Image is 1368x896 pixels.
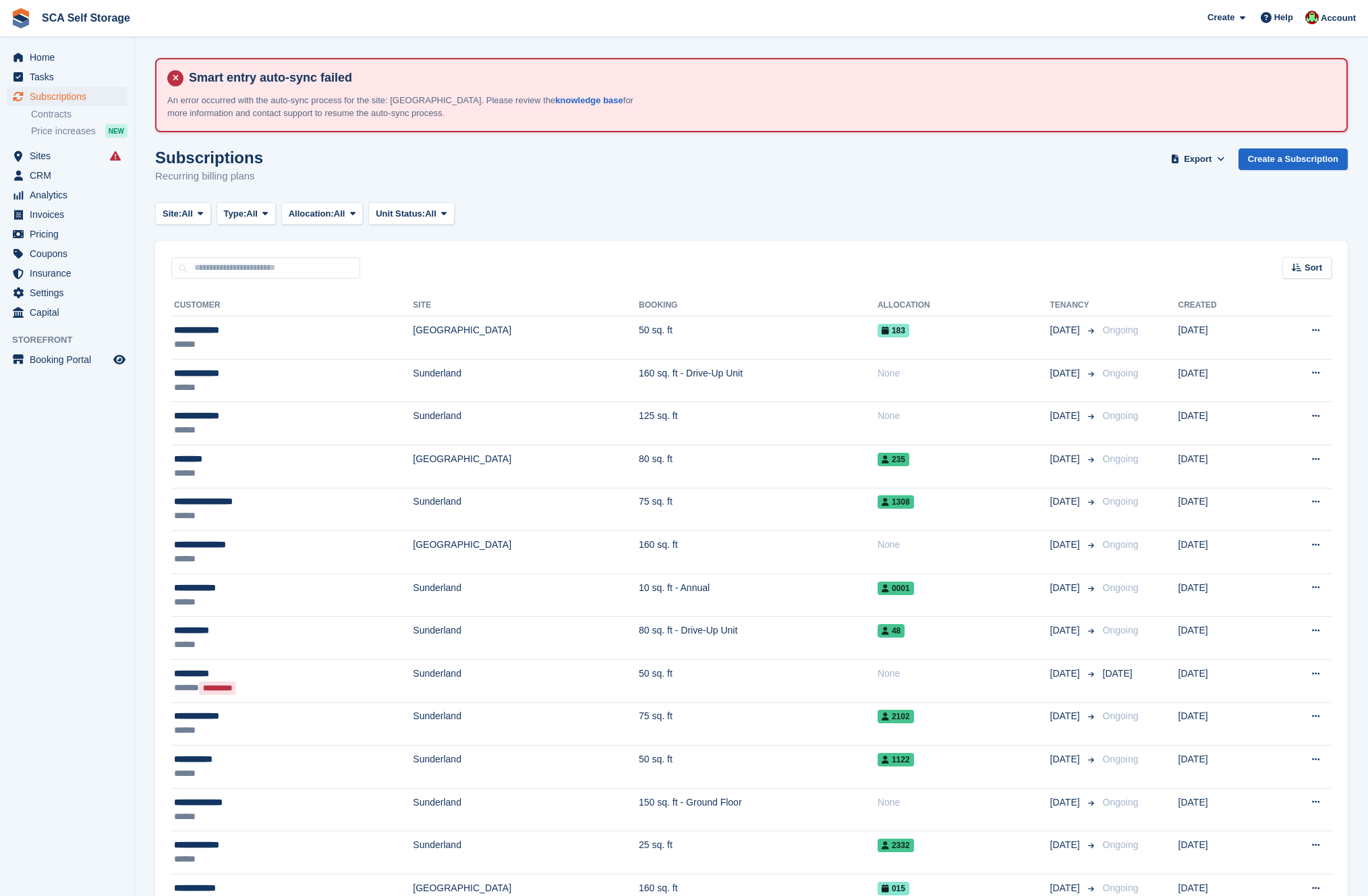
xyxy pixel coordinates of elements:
[1238,148,1348,171] a: Create a Subscription
[413,295,639,316] th: Site
[1305,11,1319,24] img: Dale Chapman
[413,659,639,702] td: Sunderland
[878,582,914,595] span: 0001
[878,324,909,337] span: 183
[1178,316,1267,360] td: [DATE]
[7,48,127,67] a: menu
[878,453,909,466] span: 235
[7,244,127,263] a: menu
[1207,11,1234,24] span: Create
[878,839,914,852] span: 2332
[31,123,127,138] a: Price increases NEW
[1178,788,1267,831] td: [DATE]
[1050,452,1083,466] span: [DATE]
[1103,710,1139,721] span: Ongoing
[1050,795,1083,810] span: [DATE]
[155,202,211,225] button: Site: All
[878,366,1050,381] div: None
[1178,831,1267,874] td: [DATE]
[878,667,1050,681] div: None
[105,124,127,138] div: NEW
[878,409,1050,423] div: None
[30,146,111,165] span: Sites
[1050,409,1083,423] span: [DATE]
[425,207,436,221] span: All
[878,795,1050,810] div: None
[878,538,1050,552] div: None
[413,445,639,488] td: [GEOGRAPHIC_DATA]
[639,531,878,574] td: 160 sq. ft
[30,67,111,86] span: Tasks
[1050,881,1083,895] span: [DATE]
[878,495,914,509] span: 1308
[1178,659,1267,702] td: [DATE]
[281,202,364,225] button: Allocation: All
[413,702,639,746] td: Sunderland
[30,283,111,302] span: Settings
[413,359,639,402] td: Sunderland
[376,207,425,221] span: Unit Status:
[878,710,914,723] span: 2102
[7,205,127,224] a: menu
[1178,617,1267,660] td: [DATE]
[1050,581,1083,595] span: [DATE]
[111,352,127,368] a: Preview store
[1178,702,1267,746] td: [DATE]
[1103,797,1139,808] span: Ongoing
[7,146,127,165] a: menu
[413,573,639,617] td: Sunderland
[155,148,263,167] h1: Subscriptions
[413,531,639,574] td: [GEOGRAPHIC_DATA]
[368,202,454,225] button: Unit Status: All
[1305,261,1322,275] span: Sort
[30,303,111,322] span: Capital
[1178,488,1267,531] td: [DATE]
[878,295,1050,316] th: Allocation
[30,225,111,244] span: Pricing
[413,831,639,874] td: Sunderland
[31,108,127,121] a: Contracts
[7,87,127,106] a: menu
[30,186,111,204] span: Analytics
[1321,11,1356,25] span: Account
[413,316,639,360] td: [GEOGRAPHIC_DATA]
[1050,667,1083,681] span: [DATE]
[639,746,878,789] td: 50 sq. ft
[1050,495,1083,509] span: [DATE]
[7,166,127,185] a: menu
[224,207,247,221] span: Type:
[1103,539,1139,550] span: Ongoing
[639,445,878,488] td: 80 sq. ft
[7,303,127,322] a: menu
[639,617,878,660] td: 80 sq. ft - Drive-Up Unit
[167,94,639,120] p: An error occurred with the auto-sync process for the site: [GEOGRAPHIC_DATA]. Please review the f...
[36,7,136,29] a: SCA Self Storage
[7,264,127,283] a: menu
[1178,359,1267,402] td: [DATE]
[1050,752,1083,766] span: [DATE]
[1103,839,1139,850] span: Ongoing
[555,95,623,105] a: knowledge base
[1103,496,1139,507] span: Ongoing
[413,788,639,831] td: Sunderland
[1103,668,1133,679] span: [DATE]
[1168,148,1228,171] button: Export
[1103,883,1139,893] span: Ongoing
[1103,582,1139,593] span: Ongoing
[639,402,878,445] td: 125 sq. ft
[30,48,111,67] span: Home
[1050,323,1083,337] span: [DATE]
[1178,295,1267,316] th: Created
[163,207,181,221] span: Site:
[639,788,878,831] td: 150 sq. ft - Ground Floor
[413,488,639,531] td: Sunderland
[413,746,639,789] td: Sunderland
[639,831,878,874] td: 25 sq. ft
[639,488,878,531] td: 75 sq. ft
[171,295,413,316] th: Customer
[878,624,905,638] span: 48
[413,402,639,445] td: Sunderland
[1103,625,1139,636] span: Ongoing
[1178,746,1267,789] td: [DATE]
[1050,295,1098,316] th: Tenancy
